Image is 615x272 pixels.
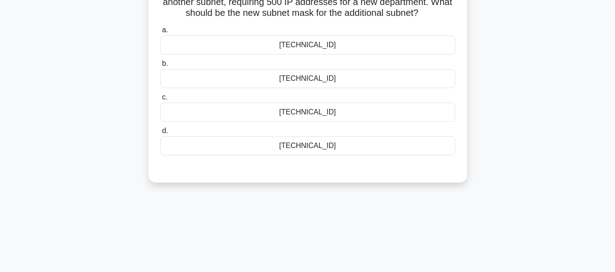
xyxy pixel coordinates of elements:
span: d. [162,127,168,134]
span: b. [162,59,168,67]
div: [TECHNICAL_ID] [160,136,455,155]
span: a. [162,26,168,34]
div: [TECHNICAL_ID] [160,103,455,122]
div: [TECHNICAL_ID] [160,69,455,88]
div: [TECHNICAL_ID] [160,35,455,54]
span: c. [162,93,168,101]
